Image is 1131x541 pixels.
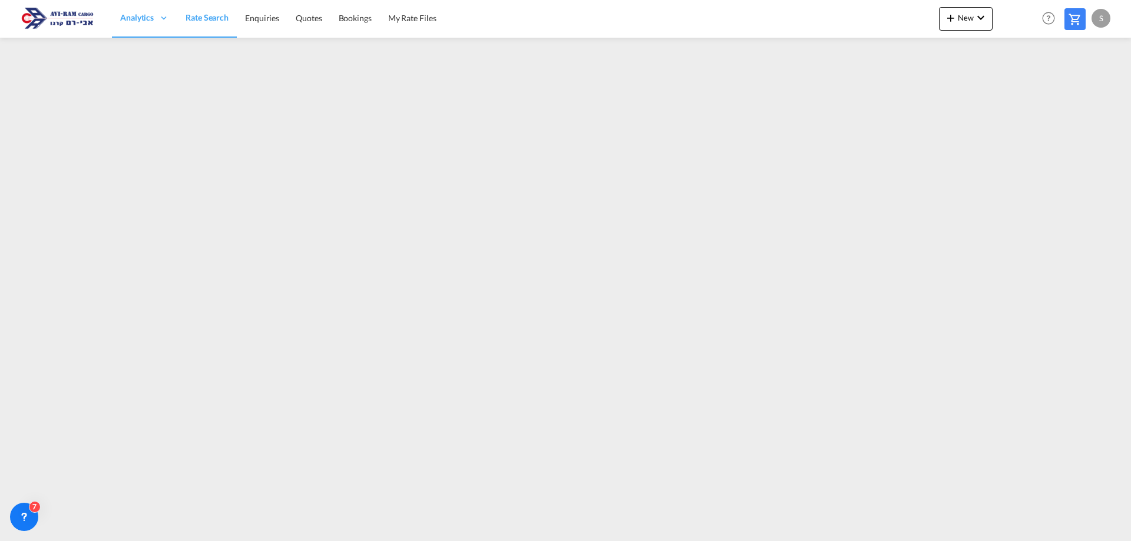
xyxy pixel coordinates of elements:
span: Quotes [296,13,322,23]
img: 166978e0a5f911edb4280f3c7a976193.png [18,5,97,32]
md-icon: icon-plus 400-fg [944,11,958,25]
div: Help [1039,8,1064,29]
span: Analytics [120,12,154,24]
button: icon-plus 400-fgNewicon-chevron-down [939,7,993,31]
span: New [944,13,988,22]
span: Help [1039,8,1059,28]
div: S [1092,9,1110,28]
span: My Rate Files [388,13,436,23]
span: Bookings [339,13,372,23]
md-icon: icon-chevron-down [974,11,988,25]
span: Enquiries [245,13,279,23]
span: Rate Search [186,12,229,22]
